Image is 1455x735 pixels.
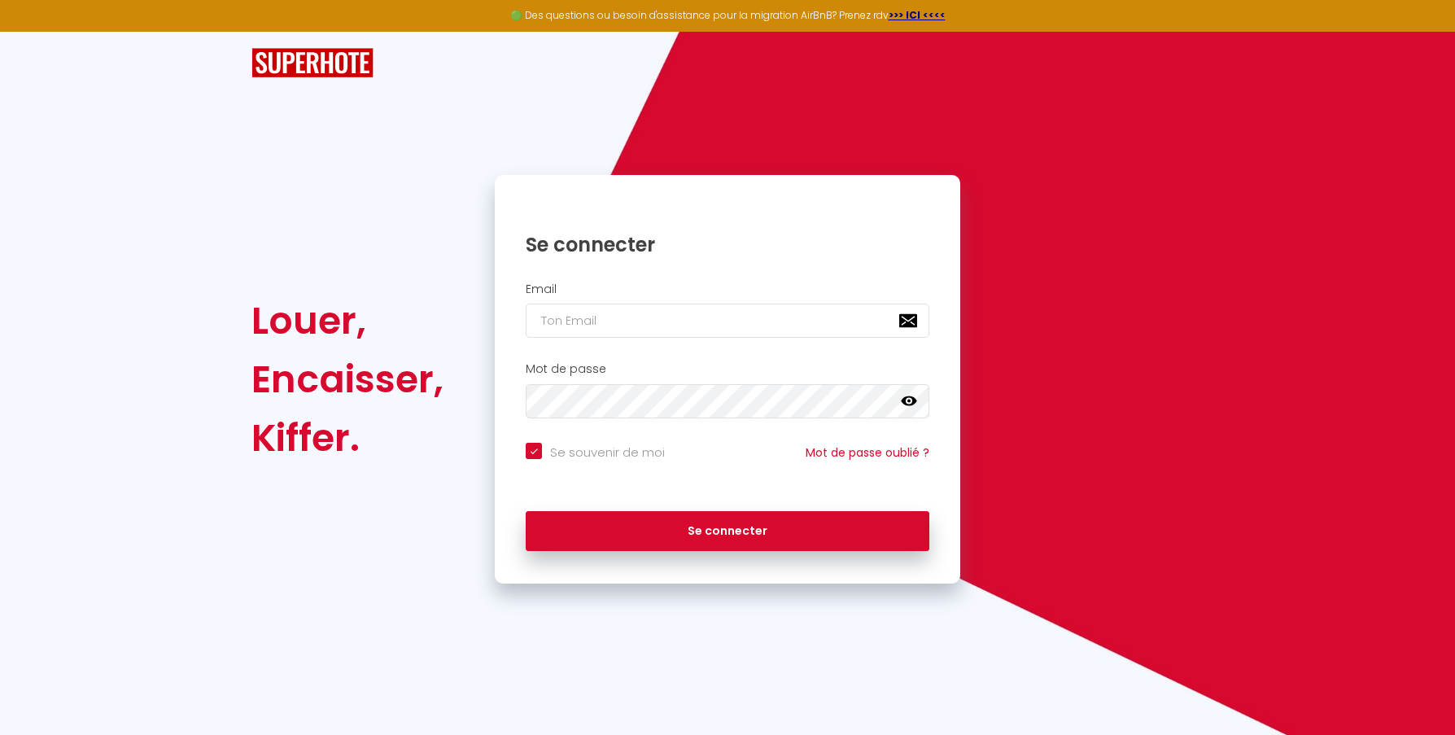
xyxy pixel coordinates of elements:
div: Louer, [251,291,443,350]
a: Mot de passe oublié ? [806,444,929,461]
a: >>> ICI <<<< [889,8,946,22]
div: Kiffer. [251,409,443,467]
h2: Email [526,282,929,296]
img: SuperHote logo [251,48,374,78]
h1: Se connecter [526,232,929,257]
h2: Mot de passe [526,362,929,376]
input: Ton Email [526,304,929,338]
div: Encaisser, [251,350,443,409]
button: Se connecter [526,511,929,552]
